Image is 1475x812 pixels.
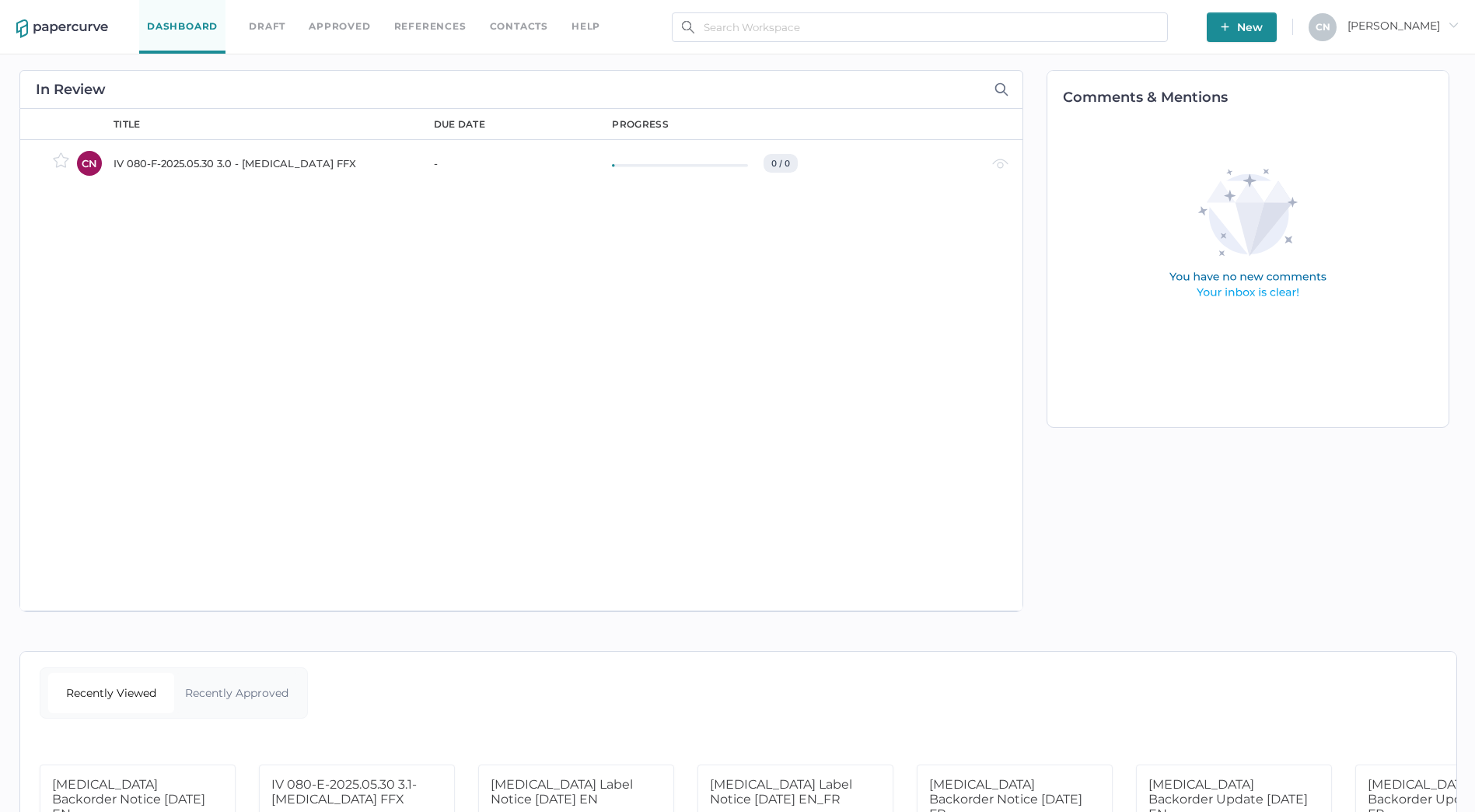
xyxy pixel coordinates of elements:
[394,18,467,35] a: References
[1221,23,1229,31] img: plus-white.e19ec114.svg
[249,18,285,35] a: Draft
[571,18,600,35] div: help
[1136,156,1360,313] img: comments-empty-state.0193fcf7.svg
[612,117,668,131] div: progress
[672,12,1168,42] input: Search Workspace
[114,117,141,131] div: title
[491,777,633,807] span: [MEDICAL_DATA] Label Notice [DATE] EN
[53,152,69,168] img: star-inactive.70f2008a.svg
[114,154,415,173] div: IV 080-F-2025.05.30 3.0 - [MEDICAL_DATA] FFX
[1448,19,1459,30] i: arrow_right
[36,82,106,96] h2: In Review
[309,18,370,35] a: Approved
[764,154,798,173] div: 0 / 0
[1207,12,1277,42] button: New
[490,18,548,35] a: Contacts
[77,151,102,176] div: CN
[1347,19,1459,33] span: [PERSON_NAME]
[992,159,1008,169] img: eye-light-gray.b6d092a5.svg
[271,777,417,807] span: IV 080-E-2025.05.30 3.1- [MEDICAL_DATA] FFX
[994,82,1008,96] img: search-icon-expand.c6106642.svg
[48,673,174,713] div: Recently Viewed
[174,673,300,713] div: Recently Approved
[710,777,852,807] span: [MEDICAL_DATA] Label Notice [DATE] EN_FR
[1221,12,1263,42] span: New
[1316,21,1330,33] span: C N
[418,139,597,186] td: -
[16,19,108,38] img: papercurve-logo-colour.7244d18c.svg
[434,117,485,131] div: due date
[682,21,694,33] img: search.bf03fe8b.svg
[1063,90,1449,104] h2: Comments & Mentions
